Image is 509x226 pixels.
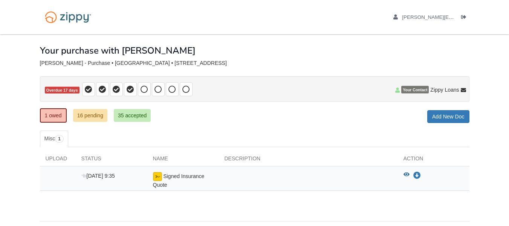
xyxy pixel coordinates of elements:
span: Zippy Loans [430,86,459,94]
span: [DATE] 9:35 [81,173,115,179]
span: Overdue 17 days [45,87,79,94]
div: Status [76,155,147,166]
a: 35 accepted [114,109,151,122]
a: 1 owed [40,108,67,123]
a: Log out [461,14,469,22]
button: View Signed Insurance Quote [404,172,410,180]
span: 1 [55,135,64,143]
div: Description [219,155,398,166]
a: Download Signed Insurance Quote [413,173,421,179]
a: 16 pending [73,109,107,122]
span: Your Contact [401,86,429,94]
div: [PERSON_NAME] - Purchase • [GEOGRAPHIC_DATA] • [STREET_ADDRESS] [40,60,469,66]
a: Misc [40,131,68,147]
h1: Your purchase with [PERSON_NAME] [40,46,196,55]
a: Add New Doc [427,110,469,123]
div: Upload [40,155,76,166]
span: Signed Insurance Quote [153,173,205,188]
div: Action [398,155,469,166]
img: Logo [40,8,96,27]
img: esign [153,172,162,181]
div: Name [147,155,219,166]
